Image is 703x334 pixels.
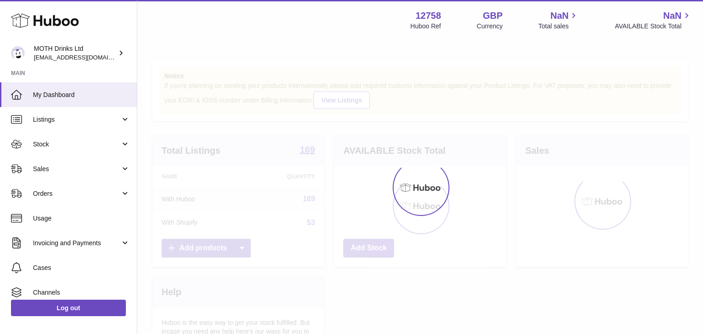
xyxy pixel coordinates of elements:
span: My Dashboard [33,91,130,99]
span: Cases [33,264,130,272]
span: Sales [33,165,120,173]
span: Channels [33,288,130,297]
strong: 12758 [416,10,441,22]
span: Usage [33,214,130,223]
div: Currency [477,22,503,31]
a: NaN AVAILABLE Stock Total [615,10,692,31]
span: Invoicing and Payments [33,239,120,248]
a: NaN Total sales [538,10,579,31]
span: Orders [33,189,120,198]
div: Huboo Ref [411,22,441,31]
span: NaN [663,10,681,22]
img: internalAdmin-12758@internal.huboo.com [11,46,25,60]
span: [EMAIL_ADDRESS][DOMAIN_NAME] [34,54,135,61]
span: AVAILABLE Stock Total [615,22,692,31]
span: Total sales [538,22,579,31]
div: MOTH Drinks Ltd [34,44,116,62]
span: Listings [33,115,120,124]
span: Stock [33,140,120,149]
span: NaN [550,10,568,22]
a: Log out [11,300,126,316]
strong: GBP [483,10,503,22]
